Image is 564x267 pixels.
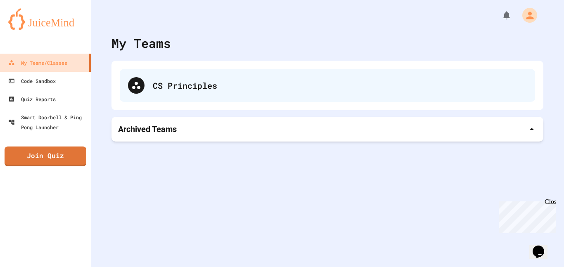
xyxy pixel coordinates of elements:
div: Chat with us now!Close [3,3,57,52]
div: Quiz Reports [8,94,56,104]
iframe: chat widget [495,198,556,233]
div: My Teams/Classes [8,58,67,68]
iframe: chat widget [529,234,556,259]
div: My Teams [111,34,171,52]
div: Code Sandbox [8,76,56,86]
div: CS Principles [120,69,535,102]
div: My Notifications [486,8,514,22]
img: logo-orange.svg [8,8,83,30]
div: Smart Doorbell & Ping Pong Launcher [8,112,88,132]
a: Join Quiz [5,146,86,166]
div: CS Principles [153,79,527,92]
div: My Account [514,6,539,25]
p: Archived Teams [118,123,177,135]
